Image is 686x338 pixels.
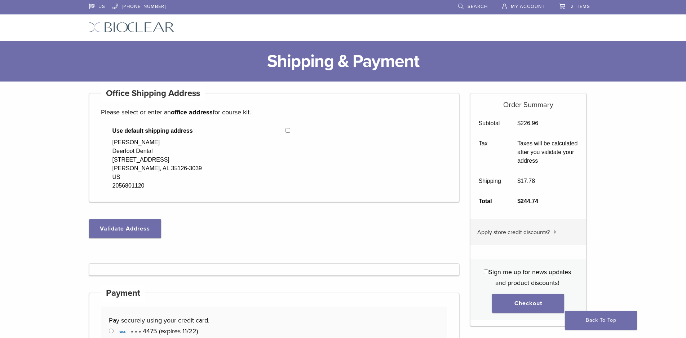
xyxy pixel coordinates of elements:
[171,108,213,116] strong: office address
[553,230,556,234] img: caret.svg
[509,133,586,171] td: Taxes will be calculated after you validate your address
[511,4,545,9] span: My Account
[101,107,448,118] p: Please select or enter an for course kit.
[517,178,521,184] span: $
[517,120,538,126] bdi: 226.96
[571,4,590,9] span: 2 items
[565,311,637,330] a: Back To Top
[112,127,286,135] span: Use default shipping address
[101,85,205,102] h4: Office Shipping Address
[101,285,146,302] h4: Payment
[477,229,550,236] span: Apply store credit discounts?
[517,198,521,204] span: $
[492,294,564,313] button: Checkout
[470,191,509,211] th: Total
[109,315,439,326] p: Pay securely using your credit card.
[517,120,521,126] span: $
[470,113,509,133] th: Subtotal
[89,219,161,238] button: Validate Address
[517,198,538,204] bdi: 244.74
[470,93,586,109] h5: Order Summary
[117,327,198,335] span: • • • 4475 (expires 11/22)
[484,269,488,274] input: Sign me up for news updates and product discounts!
[470,171,509,191] th: Shipping
[468,4,488,9] span: Search
[488,268,571,287] span: Sign me up for news updates and product discounts!
[470,133,509,171] th: Tax
[117,328,128,335] img: Visa
[112,138,202,190] div: [PERSON_NAME] Deerfoot Dental [STREET_ADDRESS] [PERSON_NAME], AL 35126-3039 US 2056801120
[517,178,535,184] bdi: 17.78
[89,22,174,32] img: Bioclear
